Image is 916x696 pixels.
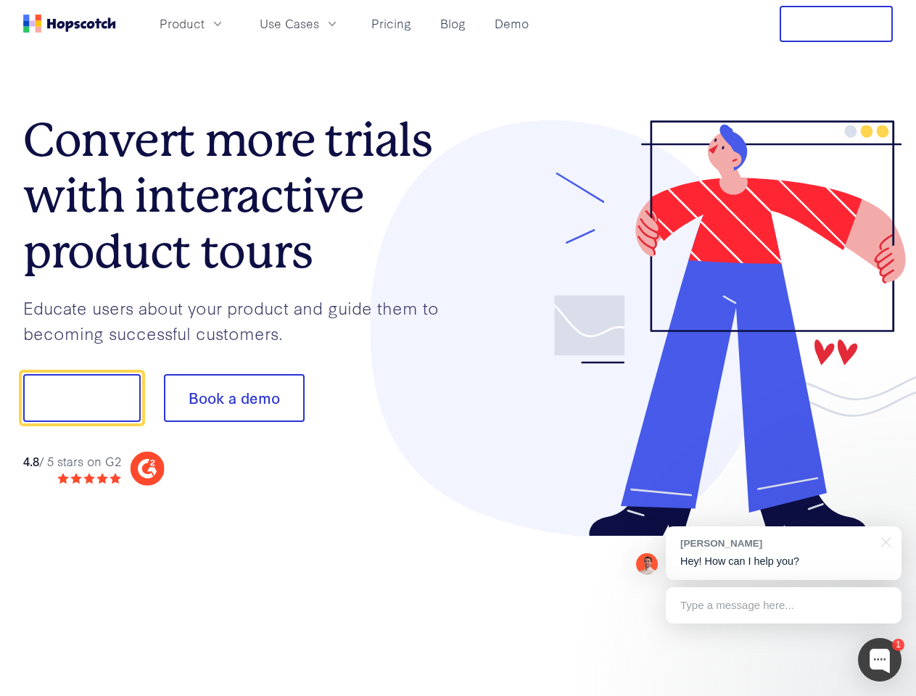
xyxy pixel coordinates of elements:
div: 1 [892,639,904,651]
button: Product [151,12,234,36]
a: Demo [489,12,535,36]
h1: Convert more trials with interactive product tours [23,112,458,279]
button: Free Trial [780,6,893,42]
img: Mark Spera [636,553,658,575]
div: Type a message here... [666,587,901,623]
strong: 4.8 [23,452,39,469]
p: Hey! How can I help you? [680,554,887,569]
a: Home [23,14,116,33]
span: Product [160,14,205,33]
div: / 5 stars on G2 [23,452,121,471]
button: Book a demo [164,374,305,422]
a: Pricing [366,12,417,36]
span: Use Cases [260,14,319,33]
p: Educate users about your product and guide them to becoming successful customers. [23,295,458,345]
a: Blog [434,12,471,36]
div: [PERSON_NAME] [680,536,872,550]
button: Use Cases [251,12,348,36]
button: Show me! [23,374,141,422]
